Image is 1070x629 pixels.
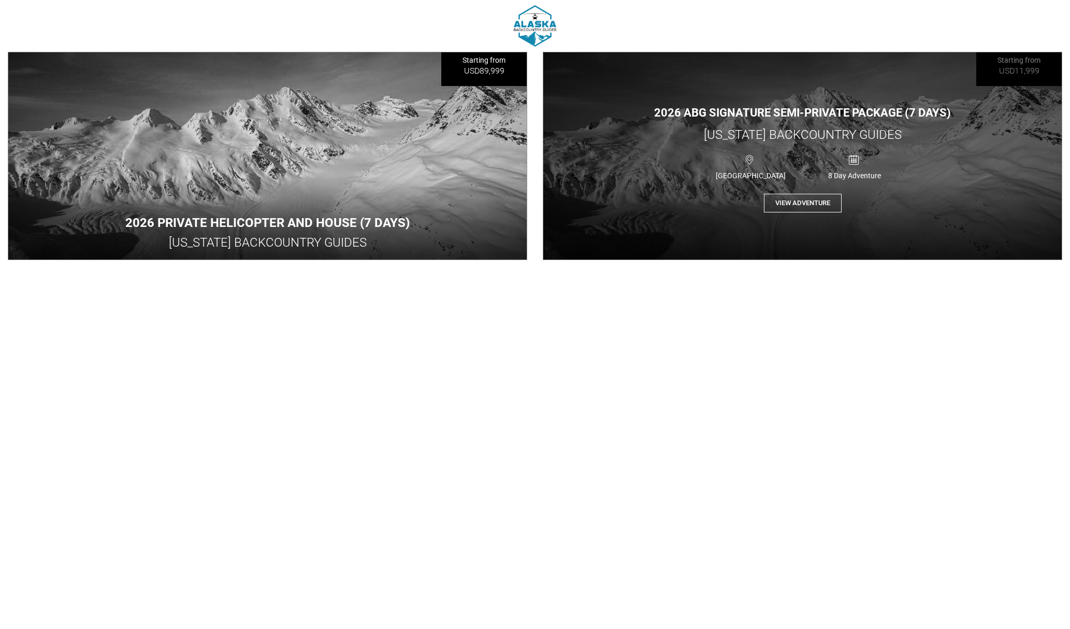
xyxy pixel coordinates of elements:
[514,5,557,47] img: 1603915880.png
[654,106,951,119] span: 2026 ABG Signature Semi-Private Package (7 Days)
[704,127,902,142] span: [US_STATE] Backcountry Guides
[764,194,842,213] button: View Adventure
[699,171,802,180] span: [GEOGRAPHIC_DATA]
[803,171,906,180] span: 8 Day Adventure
